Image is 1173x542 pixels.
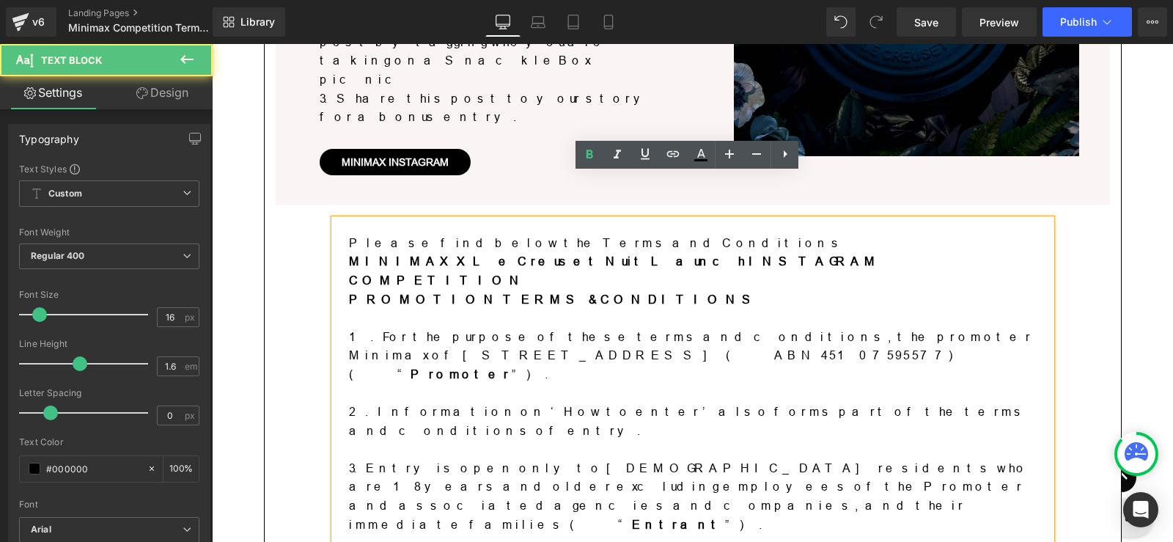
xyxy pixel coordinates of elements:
input: Color [46,461,140,477]
span: Library [240,15,275,29]
b: MINIMAX X Le Creuset Nuit Launch INSTAGRAM COMPETITION [137,210,669,243]
i: Arial [31,524,51,536]
a: Landing Pages [68,7,237,19]
h1: Chat with us [48,17,110,32]
div: Open Intercom Messenger [1123,492,1158,527]
button: Redo [861,7,891,37]
p: Please find below the Terms and Conditions [137,190,825,209]
a: New Library [213,7,285,37]
b: Regular 400 [31,250,85,261]
p: 2. Information on ‘How to enter’ also forms part of the terms and conditions of entry. [137,359,825,396]
span: Publish [1060,16,1097,28]
a: v6 [6,7,56,37]
strong: Entrant [420,474,513,487]
div: % [163,456,199,482]
a: Preview [962,7,1037,37]
div: Font [19,499,199,510]
a: Mobile [591,7,626,37]
b: PROMOTION TERMS & CONDITIONS [137,249,550,262]
button: Gorgias live chat [7,5,127,43]
span: Preview [979,15,1019,30]
span: Text Block [41,54,102,66]
a: MINIMAX INSTAGRAM [108,105,259,131]
p: 3. Entry is open only to [DEMOGRAPHIC_DATA] residents who are 18 years and older excluding employ... [137,415,825,490]
div: Line Height [19,339,199,349]
span: Save [914,15,938,30]
a: Desktop [485,7,521,37]
div: v6 [29,12,48,32]
div: Font Weight [19,227,199,238]
span: px [185,312,197,322]
div: Text Color [19,437,199,447]
div: Font Size [19,290,199,300]
p: 3. Share this post to your story for a bonus entry. [108,45,470,83]
span: px [185,411,197,420]
div: Letter Spacing [19,388,199,398]
div: Text Styles [19,163,199,175]
button: Publish [1043,7,1132,37]
div: Typography [19,125,79,145]
b: Custom [48,188,82,200]
button: More [1138,7,1167,37]
a: Design [109,76,216,109]
strong: Promoter [199,323,299,337]
span: em [185,362,197,371]
button: Undo [826,7,856,37]
a: Laptop [521,7,556,37]
a: Tablet [556,7,591,37]
span: MINIMAX INSTAGRAM [130,112,237,124]
p: 1. For the purpose of these terms and conditions, the promoter Minimax of [STREET_ADDRESS] (ABN 4... [137,284,825,340]
span: Minimax Competition Terms & Conditions [68,22,209,34]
